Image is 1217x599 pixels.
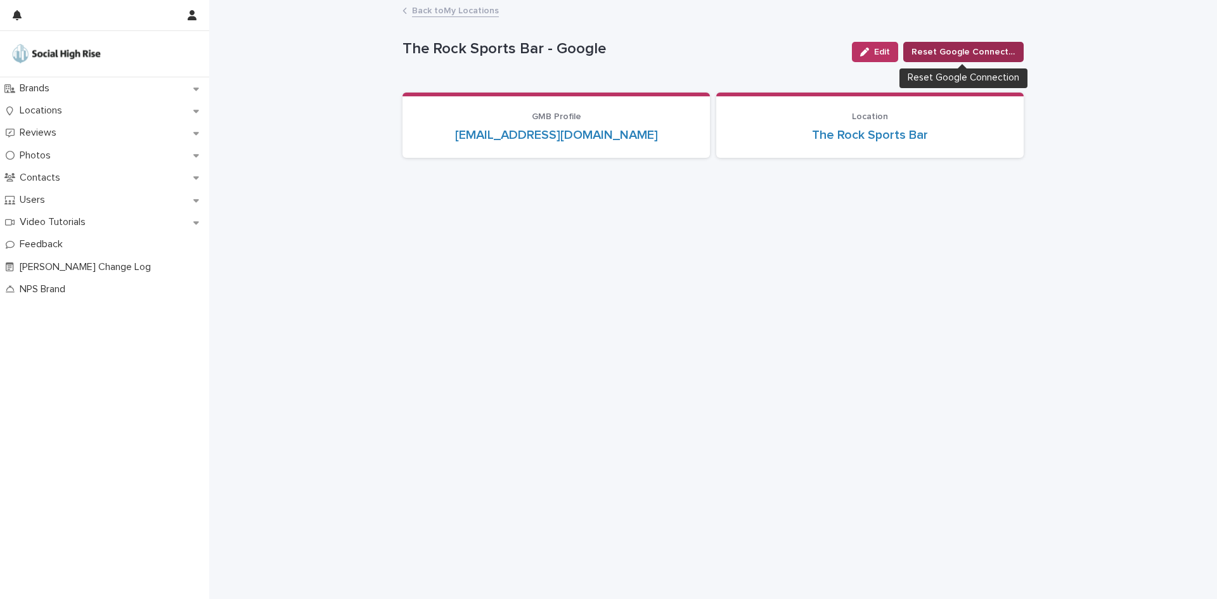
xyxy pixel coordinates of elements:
[812,127,928,143] a: The Rock Sports Bar
[15,194,55,206] p: Users
[903,42,1024,62] button: Reset Google Connection
[874,48,890,56] span: Edit
[852,42,898,62] button: Edit
[412,3,499,17] a: Back toMy Locations
[15,127,67,139] p: Reviews
[15,216,96,228] p: Video Tutorials
[15,105,72,117] p: Locations
[532,112,581,121] span: GMB Profile
[852,112,888,121] span: Location
[911,46,1015,58] span: Reset Google Connection
[15,238,73,250] p: Feedback
[455,127,658,143] a: [EMAIL_ADDRESS][DOMAIN_NAME]
[15,283,75,295] p: NPS Brand
[402,40,842,58] p: The Rock Sports Bar - Google
[15,82,60,94] p: Brands
[15,172,70,184] p: Contacts
[10,41,103,67] img: o5DnuTxEQV6sW9jFYBBf
[15,261,161,273] p: [PERSON_NAME] Change Log
[15,150,61,162] p: Photos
